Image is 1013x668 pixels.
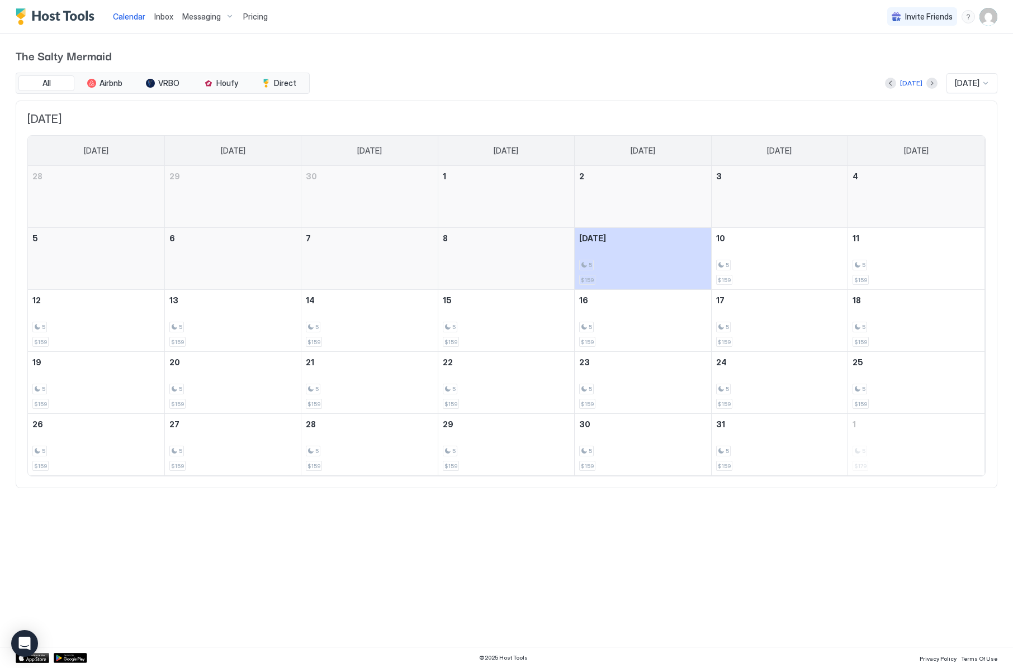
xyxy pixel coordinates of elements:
button: Direct [251,75,307,91]
span: 5 [589,385,592,393]
a: Sunday [73,136,120,166]
td: October 8, 2025 [438,228,574,290]
span: 21 [306,357,314,367]
span: $159 [171,400,184,408]
button: Airbnb [77,75,132,91]
a: October 28, 2025 [301,414,437,435]
td: October 17, 2025 [711,290,848,352]
span: Airbnb [100,78,122,88]
a: October 8, 2025 [438,228,574,249]
td: October 24, 2025 [711,352,848,414]
span: 5 [179,385,182,393]
td: October 23, 2025 [575,352,711,414]
button: Previous month [885,78,896,89]
td: October 31, 2025 [711,414,848,476]
span: [DATE] [221,146,245,156]
a: October 19, 2025 [28,352,164,373]
td: September 29, 2025 [164,166,301,228]
span: 5 [862,261,865,269]
span: 5 [179,447,182,455]
td: October 15, 2025 [438,290,574,352]
td: October 13, 2025 [164,290,301,352]
span: [DATE] [955,78,979,88]
a: Inbox [154,11,173,22]
span: 5 [726,261,729,269]
span: [DATE] [579,233,606,243]
a: October 13, 2025 [165,290,301,311]
span: 5 [726,323,729,331]
span: $159 [307,338,320,346]
a: October 20, 2025 [165,352,301,373]
span: 28 [32,171,42,181]
span: 25 [853,357,863,367]
a: October 23, 2025 [575,352,711,373]
td: October 22, 2025 [438,352,574,414]
span: 5 [315,323,319,331]
td: October 28, 2025 [301,414,438,476]
span: 15 [443,295,452,305]
span: 19 [32,357,41,367]
td: October 1, 2025 [438,166,574,228]
td: October 27, 2025 [164,414,301,476]
span: 18 [853,295,861,305]
span: 5 [179,323,182,331]
td: October 12, 2025 [28,290,164,352]
a: October 4, 2025 [848,166,984,187]
span: $159 [444,400,457,408]
span: 8 [443,233,448,243]
span: [DATE] [494,146,518,156]
div: User profile [979,8,997,26]
span: 5 [32,233,38,243]
span: 5 [315,385,319,393]
span: 28 [306,419,316,429]
a: October 29, 2025 [438,414,574,435]
span: 5 [589,447,592,455]
span: 5 [315,447,319,455]
a: October 15, 2025 [438,290,574,311]
span: $159 [34,338,47,346]
a: October 5, 2025 [28,228,164,249]
a: Wednesday [482,136,529,166]
span: 5 [726,447,729,455]
a: Monday [210,136,257,166]
span: VRBO [158,78,179,88]
span: 5 [589,261,592,269]
td: October 19, 2025 [28,352,164,414]
span: 5 [452,323,456,331]
span: [DATE] [904,146,929,156]
span: 4 [853,171,858,181]
span: $159 [581,338,594,346]
a: Privacy Policy [920,652,957,664]
a: October 11, 2025 [848,228,984,249]
a: September 30, 2025 [301,166,437,187]
a: Calendar [113,11,145,22]
span: $159 [718,400,731,408]
a: October 9, 2025 [575,228,711,249]
a: October 2, 2025 [575,166,711,187]
div: Open Intercom Messenger [11,630,38,657]
span: [DATE] [631,146,655,156]
td: October 11, 2025 [848,228,984,290]
a: October 27, 2025 [165,414,301,435]
a: October 26, 2025 [28,414,164,435]
a: Friday [756,136,803,166]
span: 31 [716,419,725,429]
td: September 28, 2025 [28,166,164,228]
a: October 22, 2025 [438,352,574,373]
span: 5 [42,323,45,331]
a: October 10, 2025 [712,228,848,249]
span: 5 [589,323,592,331]
a: October 18, 2025 [848,290,984,311]
span: 7 [306,233,311,243]
span: $159 [34,400,47,408]
span: The Salty Mermaid [16,47,997,64]
td: October 25, 2025 [848,352,984,414]
span: 5 [452,385,456,393]
a: November 1, 2025 [848,414,984,435]
a: Terms Of Use [961,652,997,664]
div: App Store [16,653,49,663]
span: Terms Of Use [961,655,997,662]
span: 5 [862,323,865,331]
span: 22 [443,357,453,367]
td: October 6, 2025 [164,228,301,290]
